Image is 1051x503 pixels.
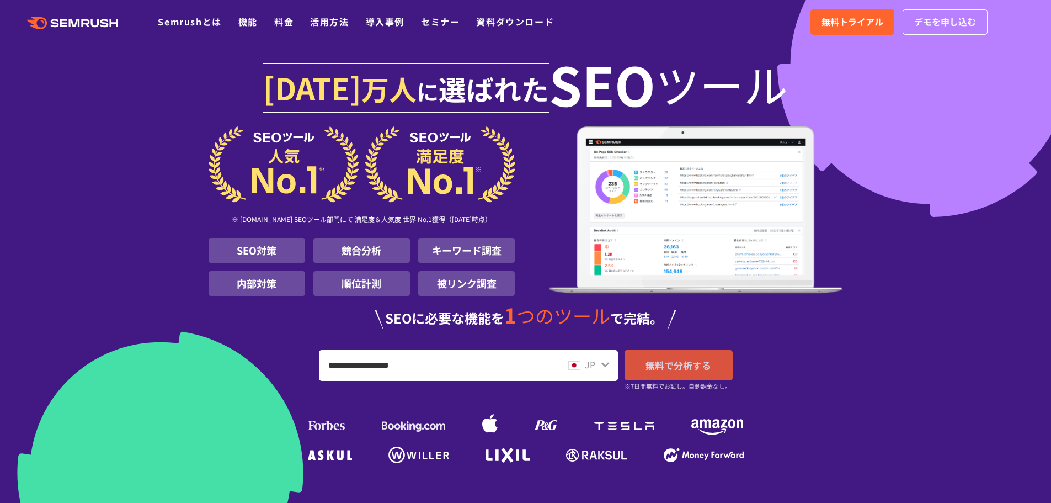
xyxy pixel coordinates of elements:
[238,15,258,28] a: 機能
[263,65,361,109] span: [DATE]
[625,381,731,391] small: ※7日間無料でお試し。自動課金なし。
[810,9,894,35] a: 無料トライアル
[655,62,788,106] span: ツール
[209,238,305,263] li: SEO対策
[209,271,305,296] li: 内部対策
[313,271,410,296] li: 順位計測
[366,15,404,28] a: 導入事例
[625,350,733,380] a: 無料で分析する
[476,15,554,28] a: 資料ダウンロード
[310,15,349,28] a: 活用方法
[439,68,549,108] span: 選ばれた
[504,300,516,330] span: 1
[274,15,294,28] a: 料金
[421,15,460,28] a: セミナー
[516,302,610,329] span: つのツール
[158,15,221,28] a: Semrushとは
[361,68,417,108] span: 万人
[821,15,883,29] span: 無料トライアル
[610,308,663,327] span: で完結。
[209,203,515,238] div: ※ [DOMAIN_NAME] SEOツール部門にて 満足度＆人気度 世界 No.1獲得（[DATE]時点）
[313,238,410,263] li: 競合分析
[418,271,515,296] li: 被リンク調査
[417,75,439,107] span: に
[319,351,558,380] input: URL、キーワードを入力してください
[418,238,515,263] li: キーワード調査
[549,62,655,106] span: SEO
[209,305,843,330] div: SEOに必要な機能を
[914,15,976,29] span: デモを申し込む
[585,358,595,371] span: JP
[903,9,988,35] a: デモを申し込む
[645,358,711,372] span: 無料で分析する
